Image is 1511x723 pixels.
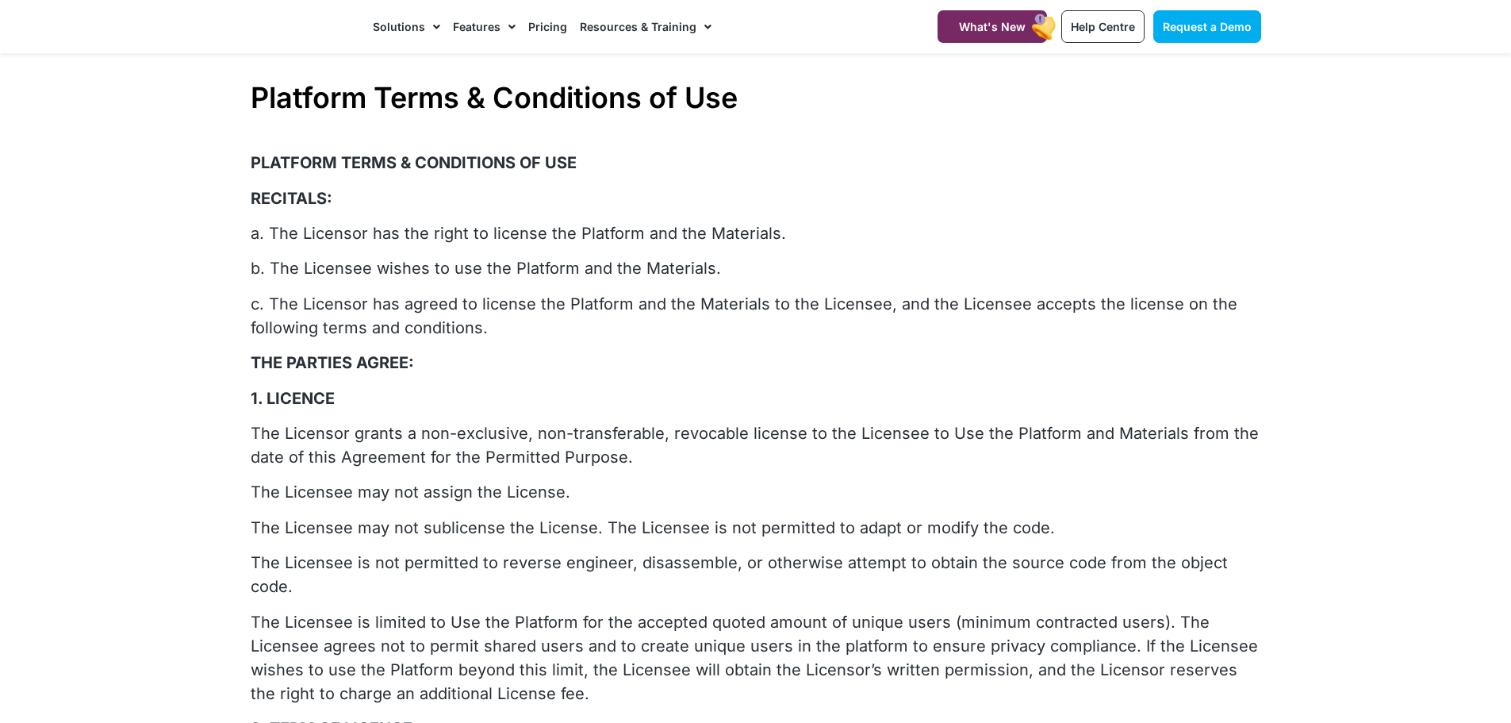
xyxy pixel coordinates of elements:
[251,516,1261,540] p: The Licensee may not sublicense the License. The Licensee is not permitted to adapt or modify the...
[251,15,358,39] img: CareMaster Logo
[251,221,1261,245] p: a. The Licensor has the right to license the Platform and the Materials.
[251,292,1261,340] p: c. The Licensor has agreed to license the Platform and the Materials to the Licensee, and the Lic...
[1163,20,1252,33] span: Request a Demo
[251,421,1261,469] p: The Licensor grants a non-exclusive, non-transferable, revocable license to the Licensee to Use t...
[251,153,577,172] b: PLATFORM TERMS & CONDITIONS OF USE
[1061,10,1145,43] a: Help Centre
[938,10,1047,43] a: What's New
[251,353,414,372] b: THE PARTIES AGREE:
[251,389,335,408] b: 1. LICENCE
[251,610,1261,706] p: The Licensee is limited to Use the Platform for the accepted quoted amount of unique users (minim...
[1071,20,1135,33] span: Help Centre
[251,189,332,208] b: RECITALS:
[251,551,1261,598] p: The Licensee is not permitted to reverse engineer, disassemble, or otherwise attempt to obtain th...
[251,256,1261,280] p: b. The Licensee wishes to use the Platform and the Materials.
[251,81,1261,115] h1: Platform Terms & Conditions of Use
[959,20,1026,33] span: What's New
[1153,10,1261,43] a: Request a Demo
[251,480,1261,504] p: The Licensee may not assign the License.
